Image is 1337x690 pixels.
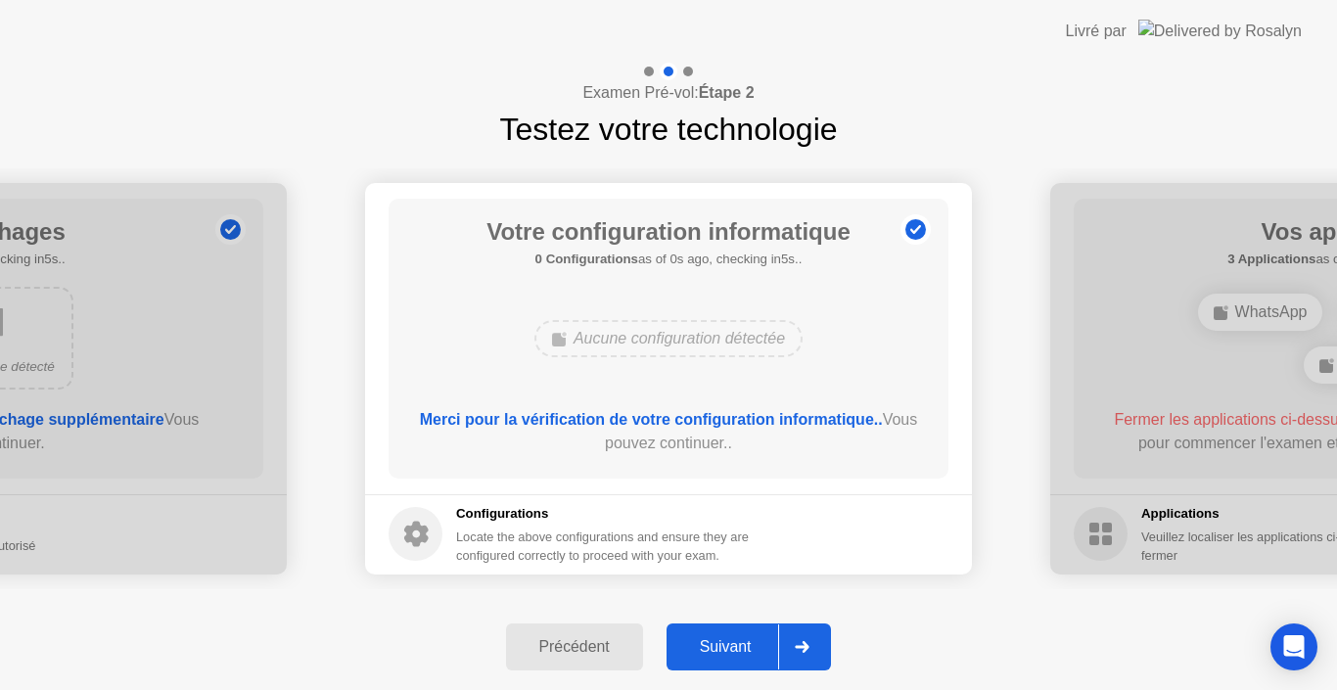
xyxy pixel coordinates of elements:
[512,638,637,656] div: Précédent
[456,528,753,565] div: Locate the above configurations and ensure they are configured correctly to proceed with your exam.
[667,623,832,670] button: Suivant
[534,320,803,357] div: Aucune configuration détectée
[486,250,851,269] h5: as of 0s ago, checking in5s..
[1270,623,1317,670] div: Open Intercom Messenger
[535,252,638,266] b: 0 Configurations
[699,84,755,101] b: Étape 2
[1066,20,1127,43] div: Livré par
[582,81,754,105] h4: Examen Pré-vol:
[417,408,921,455] div: Vous pouvez continuer..
[420,411,883,428] b: Merci pour la vérification de votre configuration informatique..
[672,638,779,656] div: Suivant
[506,623,643,670] button: Précédent
[1138,20,1302,42] img: Delivered by Rosalyn
[486,214,851,250] h1: Votre configuration informatique
[456,504,753,524] h5: Configurations
[499,106,837,153] h1: Testez votre technologie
